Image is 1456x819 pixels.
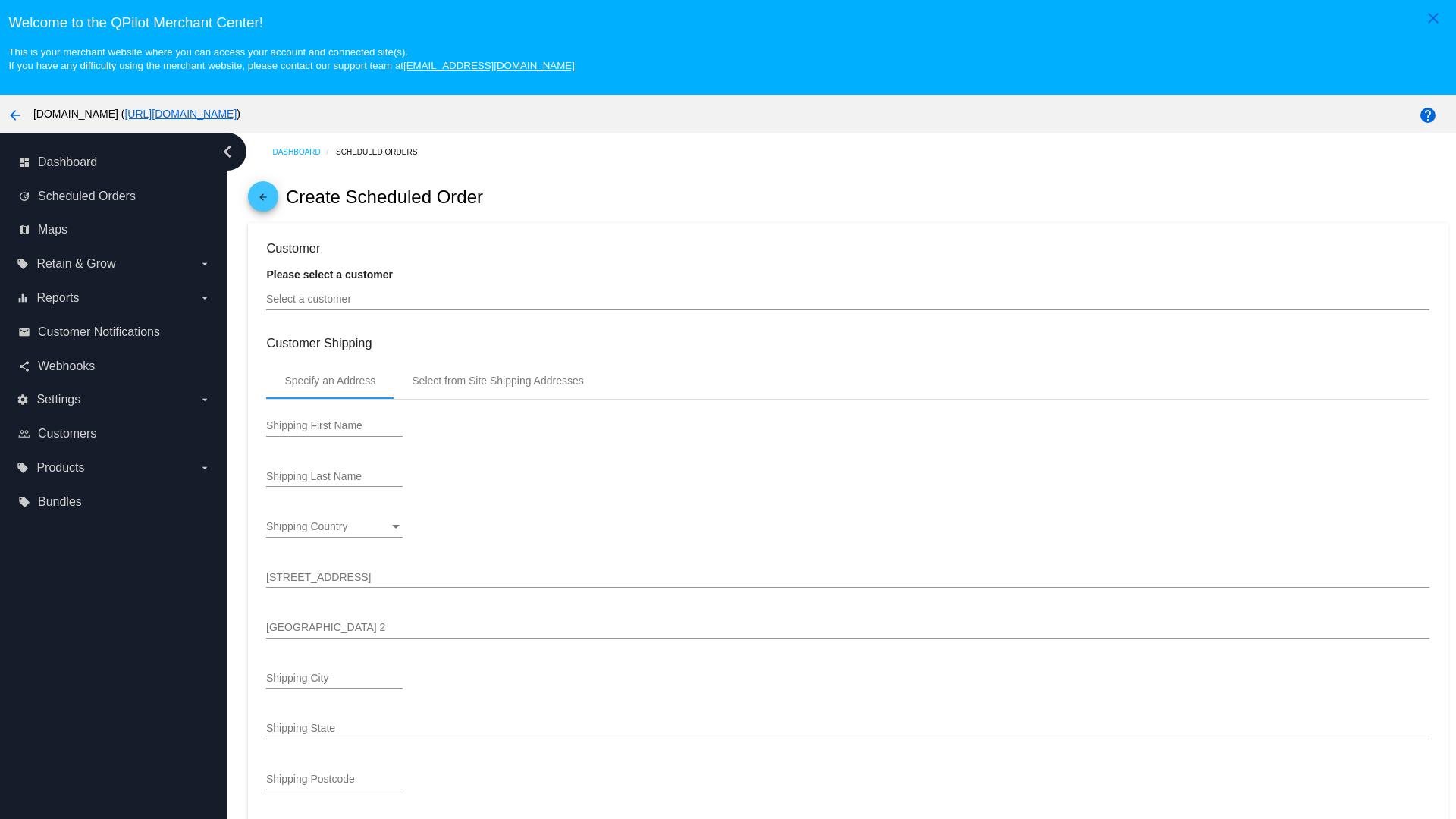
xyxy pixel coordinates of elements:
input: Shipping State [266,723,1429,735]
span: Products [36,461,84,475]
a: [EMAIL_ADDRESS][DOMAIN_NAME] [403,60,575,71]
i: arrow_drop_down [199,292,211,304]
i: local_offer [18,496,30,508]
i: chevron_left [215,140,240,164]
input: Select a customer [266,293,1429,306]
a: update Scheduled Orders [18,184,211,209]
span: Maps [38,223,67,237]
i: people_outline [18,428,30,440]
i: dashboard [18,156,30,168]
a: map Maps [18,218,211,242]
i: local_offer [17,258,29,270]
i: local_offer [17,462,29,474]
i: arrow_drop_down [199,394,211,406]
mat-icon: arrow_back [254,192,272,210]
input: Shipping Street 2 [266,622,1429,634]
span: Settings [36,393,80,406]
h3: Customer [266,241,1429,256]
i: equalizer [17,292,29,304]
div: Select from Site Shipping Addresses [412,375,583,387]
i: settings [17,394,29,406]
i: update [18,190,30,202]
span: Retain & Grow [36,257,115,271]
mat-icon: arrow_back [6,106,24,124]
input: Shipping Street 1 [266,572,1429,584]
input: Shipping Last Name [266,471,403,483]
a: dashboard Dashboard [18,150,211,174]
span: Reports [36,291,79,305]
mat-icon: close [1424,9,1442,27]
span: [DOMAIN_NAME] ( ) [33,108,240,120]
input: Shipping First Name [266,420,403,432]
a: Dashboard [272,140,336,164]
a: Scheduled Orders [336,140,431,164]
div: Specify an Address [284,375,375,387]
input: Shipping City [266,673,403,685]
strong: Please select a customer [266,268,393,281]
h2: Create Scheduled Order [286,187,483,208]
span: Scheduled Orders [38,190,136,203]
span: Customer Notifications [38,325,160,339]
h3: Customer Shipping [266,336,1429,350]
a: share Webhooks [18,354,211,378]
a: email Customer Notifications [18,320,211,344]
span: Customers [38,427,96,441]
h3: Welcome to the QPilot Merchant Center! [8,14,1447,31]
input: Shipping Postcode [266,773,403,786]
i: arrow_drop_down [199,258,211,270]
i: arrow_drop_down [199,462,211,474]
span: Bundles [38,495,82,509]
a: people_outline Customers [18,422,211,446]
mat-icon: help [1419,106,1437,124]
span: Shipping Country [266,520,347,532]
span: Webhooks [38,359,95,373]
a: [URL][DOMAIN_NAME] [124,108,237,120]
mat-select: Shipping Country [266,521,403,533]
i: share [18,360,30,372]
small: This is your merchant website where you can access your account and connected site(s). If you hav... [8,46,574,71]
span: Dashboard [38,155,97,169]
i: map [18,224,30,236]
a: local_offer Bundles [18,490,211,514]
i: email [18,326,30,338]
